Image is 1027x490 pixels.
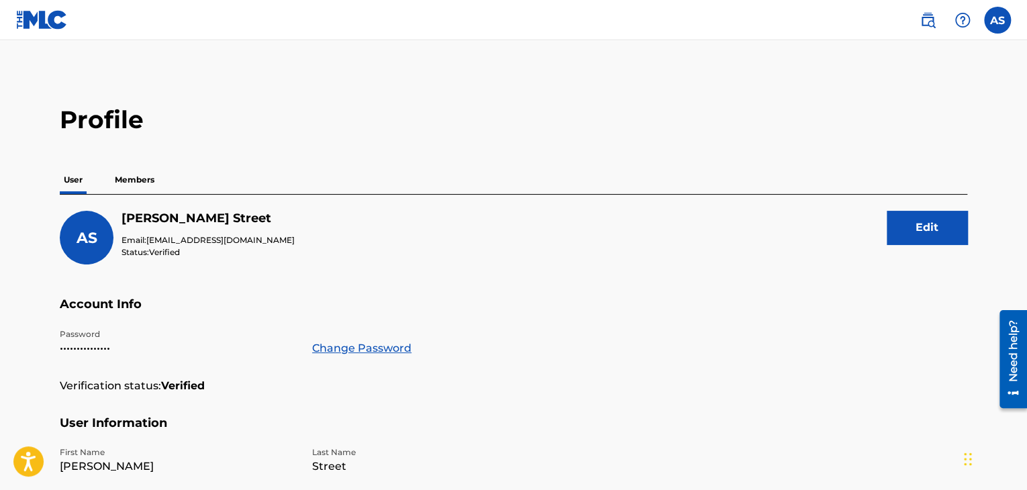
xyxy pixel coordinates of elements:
span: Verified [149,247,180,257]
div: User Menu [984,7,1011,34]
a: Change Password [312,340,411,356]
h5: Antonio Street [121,211,295,226]
h5: Account Info [60,297,967,328]
a: Public Search [914,7,941,34]
p: User [60,166,87,194]
p: Status: [121,246,295,258]
img: MLC Logo [16,10,68,30]
img: search [920,12,936,28]
h2: Profile [60,105,967,135]
img: help [955,12,971,28]
p: [PERSON_NAME] [60,458,296,475]
iframe: Resource Center [989,306,1027,413]
div: Drag [964,439,972,479]
p: Email: [121,234,295,246]
p: Members [111,166,158,194]
button: Edit [887,211,967,244]
p: ••••••••••••••• [60,340,296,356]
p: Street [312,458,548,475]
p: First Name [60,446,296,458]
p: Last Name [312,446,548,458]
span: [EMAIL_ADDRESS][DOMAIN_NAME] [146,235,295,245]
p: Verification status: [60,378,161,394]
span: AS [77,229,97,247]
h5: User Information [60,415,967,447]
strong: Verified [161,378,205,394]
p: Password [60,328,296,340]
div: Help [949,7,976,34]
iframe: Chat Widget [960,426,1027,490]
